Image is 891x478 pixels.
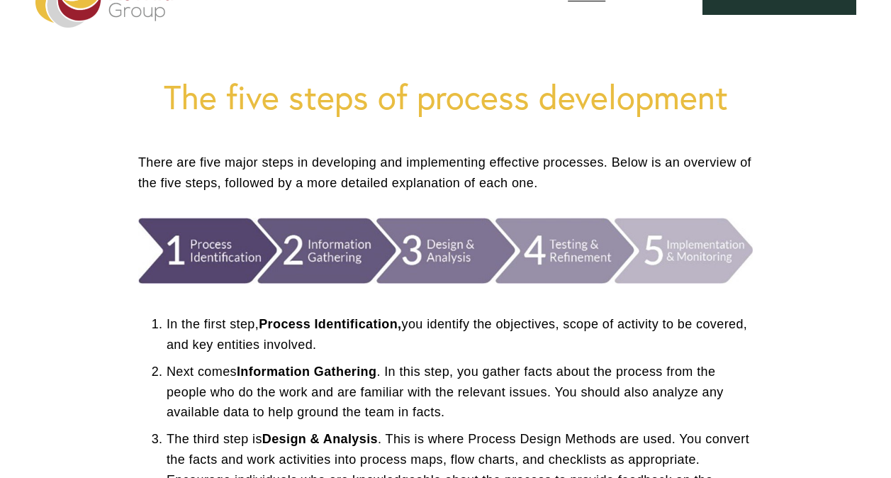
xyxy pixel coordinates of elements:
strong: Process Identification, [259,317,401,331]
h1: The five steps of process development [138,77,753,117]
strong: Design & Analysis [262,432,378,446]
p: There are five major steps in developing and implementing effective processes. Below is an overvi... [138,152,753,194]
strong: Information Gathering [237,365,376,379]
p: In the first step, you identify the objectives, scope of activity to be covered, and key entities... [167,314,753,355]
p: Next comes . In this step, you gather facts about the process from the people who do the work and... [167,362,753,423]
